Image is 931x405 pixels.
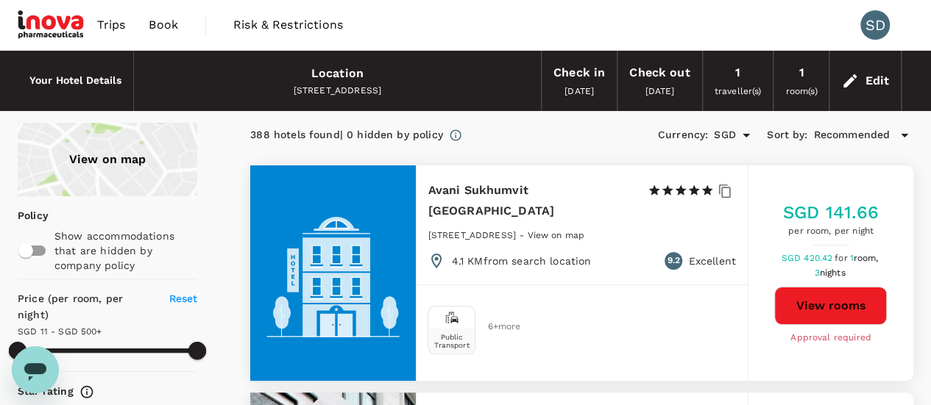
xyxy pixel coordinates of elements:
div: SD [860,10,890,40]
span: per room, per night [783,224,879,239]
iframe: Button to launch messaging window [12,346,59,393]
h6: Price (per room, per night) [18,291,152,323]
span: Book [149,16,178,34]
span: Reset [169,293,198,304]
div: Edit [865,71,889,91]
span: SGD 420.42 [781,253,835,263]
span: traveller(s) [715,86,762,96]
p: Show accommodations that are hidden by company policy [54,229,197,273]
span: Approval required [790,331,871,345]
p: Excellent [688,254,735,268]
span: 9.2 [668,254,680,268]
div: [STREET_ADDRESS] [146,84,529,98]
button: Open [736,125,757,146]
div: 388 hotels found | 0 hidden by policy [250,127,442,143]
span: room(s) [785,86,817,96]
span: [STREET_ADDRESS] [428,230,515,240]
div: 1 [799,62,804,83]
div: 1 [735,62,740,83]
span: 3 [814,268,847,278]
button: View rooms [774,287,887,325]
span: Risk & Restrictions [233,16,343,34]
h6: Avani Sukhumvit [GEOGRAPHIC_DATA] [428,180,635,221]
a: View on map [18,123,197,196]
img: iNova Pharmaceuticals [18,9,85,41]
span: - [520,230,527,240]
h6: Sort by : [767,127,807,143]
span: 1 [849,253,880,263]
h6: Star rating [18,384,74,400]
p: 4.1 KM from search location [451,254,591,268]
span: [DATE] [564,86,594,96]
h6: Currency : [658,127,708,143]
span: Trips [97,16,126,34]
h6: Your Hotel Details [29,73,121,89]
span: 6 + more [487,322,509,331]
span: SGD 11 - SGD 500+ [18,326,102,337]
p: Policy [18,208,27,223]
span: room, [854,253,879,263]
div: Location [311,63,364,84]
span: for [835,253,849,263]
a: View on map [527,229,584,240]
svg: Star ratings are awarded to properties to represent the quality of services, facilities, and amen... [79,384,94,399]
div: Public Transport [431,333,472,349]
div: Check in [553,62,605,83]
span: nights [820,268,846,278]
span: View on map [527,230,584,240]
span: [DATE] [645,86,674,96]
h5: SGD 141.66 [783,201,879,224]
span: Recommended [813,127,890,143]
div: Check out [629,62,690,83]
